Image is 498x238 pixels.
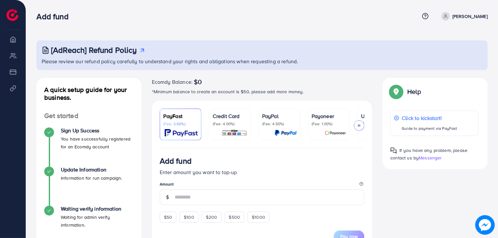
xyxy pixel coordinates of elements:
[36,112,141,120] h4: Get started
[42,57,484,65] p: Please review our refund policy carefully to understand your rights and obligations when requesti...
[184,214,194,220] span: $100
[262,121,297,126] p: (Fee: 4.50%)
[160,168,365,176] p: Enter amount you want to top-up
[402,125,457,132] p: Guide to payment via PayFast
[51,45,137,55] h3: [AdReach] Refund Policy
[61,206,134,212] h4: Waiting verify information
[36,86,141,101] h4: A quick setup guide for your business.
[36,12,74,21] h3: Add fund
[262,112,297,120] p: PayPal
[36,167,141,206] li: Update Information
[61,135,134,151] p: You have successfully registered for an Ecomdy account
[163,121,198,126] p: (Fee: 3.60%)
[152,78,193,86] span: Ecomdy Balance:
[160,181,365,189] legend: Amount
[390,147,467,161] span: If you have any problem, please contact us by
[390,147,397,154] img: Popup guide
[439,12,488,21] a: [PERSON_NAME]
[390,86,402,97] img: Popup guide
[213,112,247,120] p: Credit Card
[275,129,297,137] img: card
[229,214,240,220] span: $500
[312,121,346,126] p: (Fee: 1.00%)
[252,214,265,220] span: $1000
[36,127,141,167] li: Sign Up Success
[419,155,442,161] span: Messenger
[163,112,198,120] p: PayFast
[165,129,198,137] img: card
[152,88,372,96] p: *Minimum balance to create an account is $50, please add more money.
[206,214,217,220] span: $200
[194,78,202,86] span: $0
[61,213,134,229] p: Waiting for admin verify information.
[213,121,247,126] p: (Fee: 4.00%)
[312,112,346,120] p: Payoneer
[222,129,247,137] img: card
[325,129,346,137] img: card
[160,156,192,166] h3: Add fund
[7,9,18,21] img: logo
[452,12,488,20] p: [PERSON_NAME]
[475,215,495,235] img: image
[61,127,134,134] h4: Sign Up Success
[407,88,421,96] p: Help
[361,112,396,120] p: USDT
[61,167,122,173] h4: Update Information
[402,114,457,122] p: Click to kickstart!
[164,214,172,220] span: $50
[61,174,122,182] p: Information for run campaign.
